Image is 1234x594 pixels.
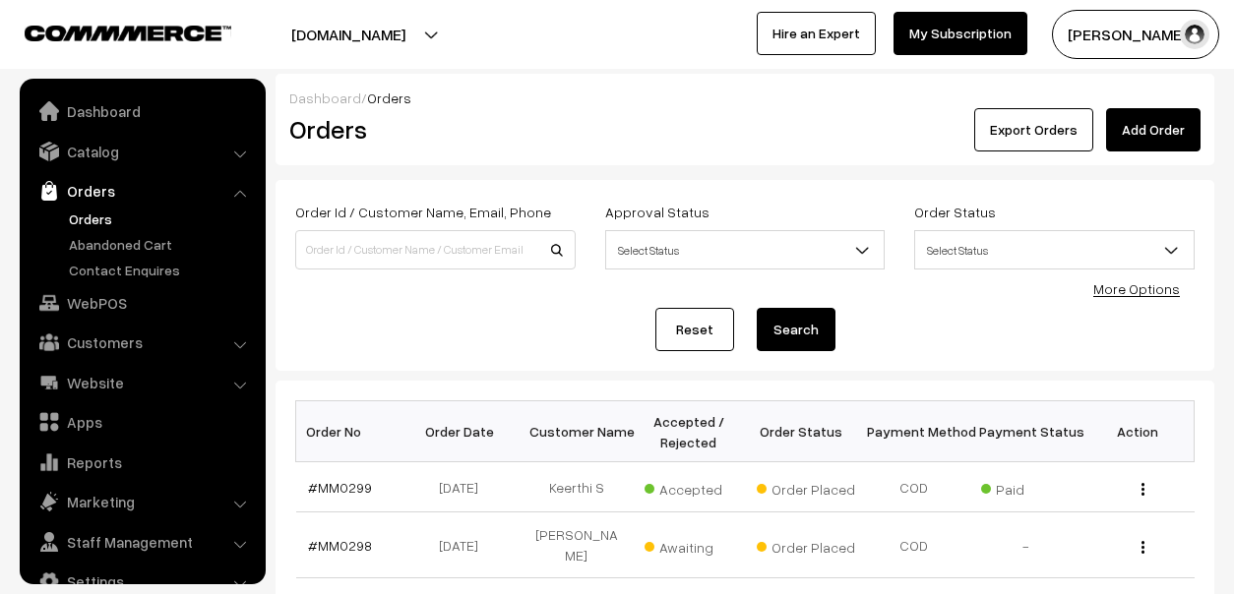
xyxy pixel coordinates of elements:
td: - [969,512,1081,578]
a: Abandoned Cart [64,234,259,255]
button: [DOMAIN_NAME] [222,10,474,59]
a: Add Order [1106,108,1201,151]
img: COMMMERCE [25,26,231,40]
a: Orders [64,208,259,229]
a: Apps [25,404,259,440]
a: Reports [25,445,259,480]
td: [DATE] [408,512,521,578]
a: #MM0299 [308,479,372,496]
a: More Options [1093,280,1180,297]
a: Staff Management [25,524,259,560]
a: My Subscription [894,12,1027,55]
a: Contact Enquires [64,260,259,280]
a: Hire an Expert [757,12,876,55]
button: Search [757,308,835,351]
th: Order Date [408,401,521,462]
th: Customer Name [521,401,633,462]
span: Orders [367,89,411,106]
label: Order Status [914,202,996,222]
span: Paid [981,474,1080,500]
th: Payment Status [969,401,1081,462]
img: user [1180,20,1209,49]
span: Awaiting [645,532,743,558]
td: [PERSON_NAME] [521,512,633,578]
th: Order Status [745,401,857,462]
button: Export Orders [974,108,1093,151]
td: COD [857,462,969,512]
a: #MM0298 [308,537,372,554]
input: Order Id / Customer Name / Customer Email / Customer Phone [295,230,576,269]
img: Menu [1141,483,1144,496]
span: Order Placed [757,474,855,500]
td: Keerthi S [521,462,633,512]
label: Order Id / Customer Name, Email, Phone [295,202,551,222]
th: Payment Method [857,401,969,462]
a: Catalog [25,134,259,169]
span: Accepted [645,474,743,500]
th: Order No [296,401,408,462]
span: Order Placed [757,532,855,558]
a: Marketing [25,484,259,519]
a: Customers [25,325,259,360]
th: Accepted / Rejected [633,401,745,462]
span: Select Status [606,233,885,267]
a: Website [25,365,259,400]
span: Select Status [914,230,1195,269]
a: Reset [655,308,734,351]
td: [DATE] [408,462,521,512]
h2: Orders [289,114,574,145]
a: Dashboard [25,93,259,129]
a: Dashboard [289,89,361,106]
span: Select Status [605,230,886,269]
img: Menu [1141,541,1144,554]
button: [PERSON_NAME]… [1052,10,1219,59]
a: COMMMERCE [25,20,197,43]
div: / [289,88,1201,108]
a: WebPOS [25,285,259,321]
th: Action [1081,401,1194,462]
label: Approval Status [605,202,710,222]
span: Select Status [915,233,1194,267]
td: COD [857,512,969,578]
a: Orders [25,173,259,208]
